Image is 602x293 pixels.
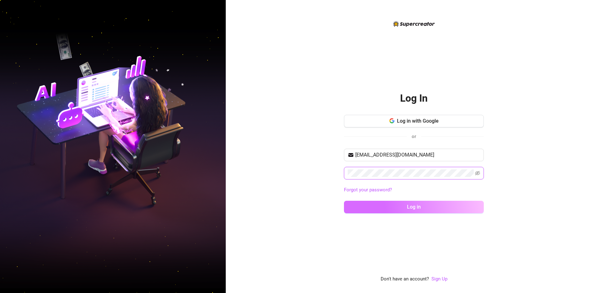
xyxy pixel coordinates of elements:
span: eye-invisible [475,171,480,176]
h2: Log In [400,92,428,105]
a: Forgot your password? [344,187,392,193]
a: Sign Up [431,276,447,282]
img: logo-BBDzfeDw.svg [393,21,435,27]
span: Log in [407,204,421,210]
button: Log in [344,201,484,213]
span: or [412,134,416,139]
button: Log in with Google [344,115,484,127]
span: Log in with Google [397,118,439,124]
input: Your email [355,151,480,159]
a: Forgot your password? [344,186,484,194]
a: Sign Up [431,275,447,283]
span: Don't have an account? [381,275,429,283]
